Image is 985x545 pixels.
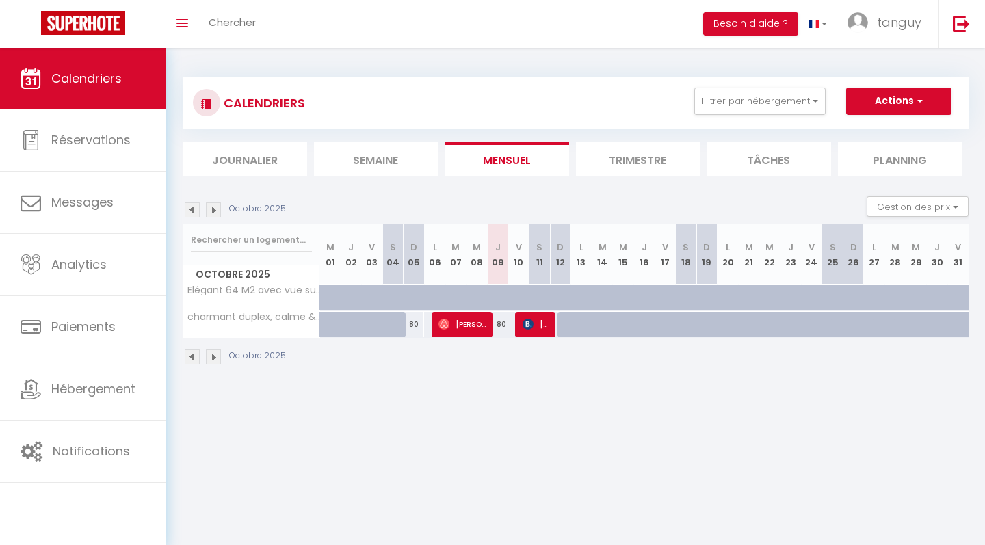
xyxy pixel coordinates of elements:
th: 11 [529,224,550,285]
li: Mensuel [445,142,569,176]
span: Octobre 2025 [183,265,319,284]
div: 80 [404,312,425,337]
span: [PERSON_NAME] [523,311,551,337]
span: Hébergement [51,380,135,397]
p: Octobre 2025 [229,349,286,362]
button: Besoin d'aide ? [703,12,798,36]
li: Journalier [183,142,307,176]
abbr: M [891,241,899,254]
th: 15 [613,224,634,285]
abbr: M [912,241,920,254]
span: Messages [51,194,114,211]
img: Super Booking [41,11,125,35]
abbr: M [765,241,774,254]
h3: CALENDRIERS [220,88,305,118]
li: Semaine [314,142,438,176]
abbr: L [433,241,437,254]
th: 25 [822,224,843,285]
th: 24 [801,224,822,285]
th: 13 [571,224,592,285]
abbr: L [579,241,583,254]
img: logout [953,15,970,32]
abbr: M [619,241,627,254]
input: Rechercher un logement... [191,228,312,252]
th: 22 [759,224,780,285]
th: 31 [947,224,969,285]
abbr: V [955,241,961,254]
th: 02 [341,224,362,285]
abbr: S [390,241,396,254]
span: Chercher [209,15,256,29]
abbr: M [326,241,334,254]
span: [PERSON_NAME] [438,311,488,337]
abbr: V [809,241,815,254]
img: ... [848,12,868,33]
abbr: J [642,241,647,254]
th: 05 [404,224,425,285]
th: 04 [382,224,404,285]
li: Trimestre [576,142,700,176]
span: Calendriers [51,70,122,87]
abbr: L [726,241,730,254]
th: 06 [424,224,445,285]
p: Octobre 2025 [229,202,286,215]
th: 17 [655,224,676,285]
abbr: S [830,241,836,254]
th: 21 [738,224,759,285]
abbr: V [662,241,668,254]
li: Tâches [707,142,831,176]
abbr: L [872,241,876,254]
span: Réservations [51,131,131,148]
th: 08 [467,224,488,285]
abbr: J [495,241,501,254]
abbr: J [788,241,793,254]
abbr: M [473,241,481,254]
th: 10 [508,224,529,285]
button: Actions [846,88,951,115]
th: 27 [864,224,885,285]
abbr: S [683,241,689,254]
th: 28 [885,224,906,285]
th: 30 [927,224,948,285]
abbr: D [850,241,857,254]
th: 23 [780,224,802,285]
abbr: M [599,241,607,254]
abbr: J [934,241,940,254]
abbr: M [451,241,460,254]
li: Planning [838,142,962,176]
abbr: D [557,241,564,254]
abbr: S [536,241,542,254]
th: 12 [550,224,571,285]
th: 16 [633,224,655,285]
span: Analytics [51,256,107,273]
th: 07 [445,224,467,285]
span: Notifications [53,442,130,460]
button: Filtrer par hébergement [694,88,826,115]
abbr: V [369,241,375,254]
span: tanguy [877,14,921,31]
th: 19 [696,224,718,285]
span: charmant duplex, calme & confort à 10 minutes de [GEOGRAPHIC_DATA] [185,312,322,322]
abbr: V [516,241,522,254]
th: 03 [362,224,383,285]
abbr: M [745,241,753,254]
span: Paiements [51,318,116,335]
abbr: J [348,241,354,254]
th: 26 [843,224,864,285]
th: 01 [320,224,341,285]
th: 14 [592,224,613,285]
abbr: D [703,241,710,254]
th: 18 [676,224,697,285]
div: 80 [487,312,508,337]
th: 29 [906,224,927,285]
th: 09 [487,224,508,285]
th: 20 [718,224,739,285]
abbr: D [410,241,417,254]
button: Gestion des prix [867,196,969,217]
span: Elégant 64 M2 avec vue sur jardin - proche métro [185,285,322,295]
